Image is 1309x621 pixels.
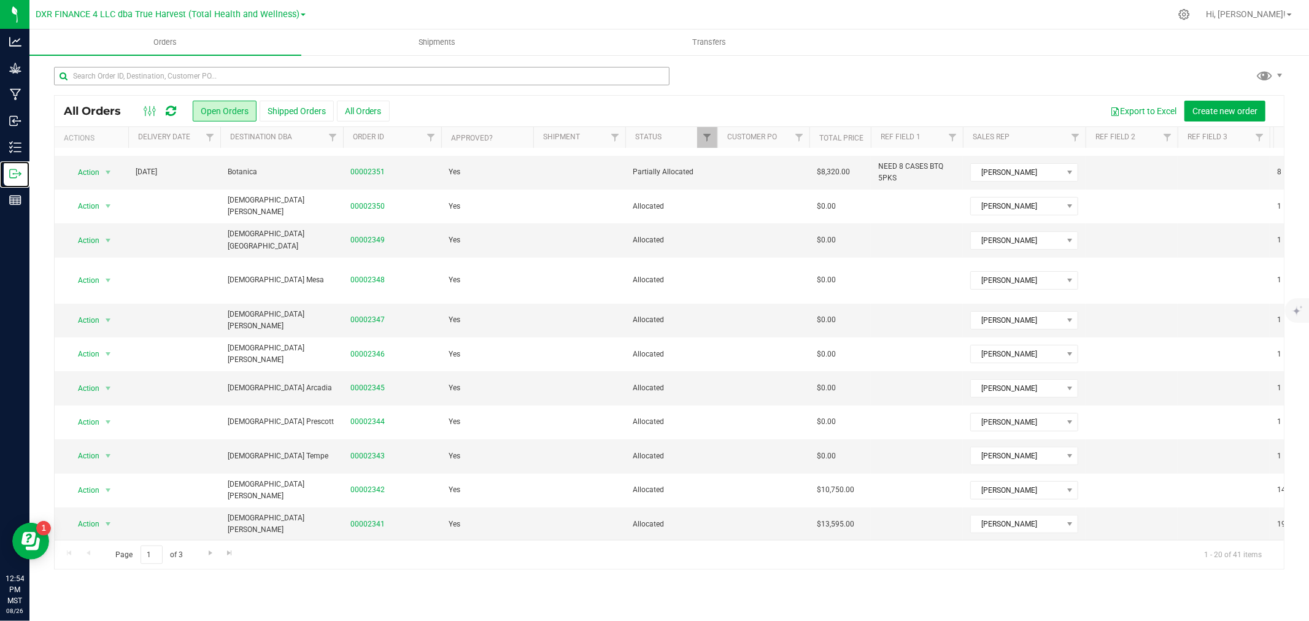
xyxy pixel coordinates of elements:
span: [PERSON_NAME] [971,232,1062,249]
span: $0.00 [817,201,836,212]
input: Search Order ID, Destination, Customer PO... [54,67,670,85]
span: 1 [1277,416,1281,428]
inline-svg: Outbound [9,168,21,180]
a: Go to the last page [221,546,239,562]
span: Allocated [633,484,710,496]
span: $0.00 [817,349,836,360]
span: $8,320.00 [817,166,850,178]
span: Botanica [228,166,336,178]
span: $0.00 [817,314,836,326]
span: [DEMOGRAPHIC_DATA][PERSON_NAME] [228,479,336,502]
span: 1 [1277,382,1281,394]
span: 8 [1277,166,1281,178]
span: Yes [449,274,460,286]
span: select [101,232,116,249]
a: Filter [1157,127,1178,148]
span: Orders [137,37,194,48]
span: Create new order [1192,106,1257,116]
span: Yes [449,349,460,360]
span: select [101,272,116,289]
span: 14 [1277,484,1286,496]
a: 00002348 [350,274,385,286]
span: 1 [1277,234,1281,246]
button: Shipped Orders [260,101,334,121]
span: [PERSON_NAME] [971,272,1062,289]
a: Ref Field 3 [1187,133,1227,141]
span: Allocated [633,450,710,462]
span: $0.00 [817,416,836,428]
span: select [101,482,116,499]
a: 00002342 [350,484,385,496]
span: select [101,198,116,215]
span: $13,595.00 [817,519,854,530]
span: 1 [1277,314,1281,326]
span: Action [67,414,100,431]
span: [PERSON_NAME] [971,380,1062,397]
span: select [101,345,116,363]
span: $0.00 [817,234,836,246]
p: 08/26 [6,606,24,615]
span: Allocated [633,201,710,212]
span: Transfers [676,37,743,48]
span: Action [67,164,100,181]
span: [PERSON_NAME] [971,164,1062,181]
span: Action [67,515,100,533]
a: 00002346 [350,349,385,360]
span: Page of 3 [105,546,193,565]
a: Shipments [301,29,573,55]
span: [DEMOGRAPHIC_DATA] Prescott [228,416,336,428]
span: [PERSON_NAME] [971,312,1062,329]
span: [DEMOGRAPHIC_DATA] Arcadia [228,382,336,394]
span: Shipments [403,37,473,48]
span: Action [67,380,100,397]
span: Action [67,198,100,215]
a: Filter [605,127,625,148]
span: Hi, [PERSON_NAME]! [1206,9,1286,19]
a: Filter [200,127,220,148]
span: Partially Allocated [633,166,710,178]
iframe: Resource center unread badge [36,521,51,536]
span: Allocated [633,314,710,326]
a: Shipment [543,133,580,141]
div: Manage settings [1176,9,1192,20]
a: 00002345 [350,382,385,394]
a: 00002347 [350,314,385,326]
span: [DATE] [136,166,157,178]
inline-svg: Inbound [9,115,21,127]
span: Yes [449,234,460,246]
span: [PERSON_NAME] [971,515,1062,533]
span: [DEMOGRAPHIC_DATA] [PERSON_NAME] [228,195,336,218]
span: 19 [1277,519,1286,530]
a: 00002343 [350,450,385,462]
span: $10,750.00 [817,484,854,496]
a: Filter [943,127,963,148]
span: Action [67,345,100,363]
span: [DEMOGRAPHIC_DATA] Tempe [228,450,336,462]
a: Go to the next page [201,546,219,562]
span: Yes [449,416,460,428]
inline-svg: Manufacturing [9,88,21,101]
span: [DEMOGRAPHIC_DATA][PERSON_NAME] [228,512,336,536]
span: select [101,380,116,397]
span: select [101,164,116,181]
a: Destination DBA [230,133,292,141]
span: Action [67,232,100,249]
a: 00002341 [350,519,385,530]
span: Action [67,482,100,499]
span: $0.00 [817,450,836,462]
span: NEED 8 CASES BTQ 5PKS [878,161,956,184]
span: Action [67,312,100,329]
a: Total Price [819,134,863,142]
span: select [101,515,116,533]
span: [DEMOGRAPHIC_DATA][PERSON_NAME] [228,342,336,366]
span: Yes [449,519,460,530]
span: DXR FINANCE 4 LLC dba True Harvest (Total Health and Wellness) [36,9,299,20]
span: [DEMOGRAPHIC_DATA][GEOGRAPHIC_DATA] [228,228,336,252]
inline-svg: Reports [9,194,21,206]
a: Filter [421,127,441,148]
span: [PERSON_NAME] [971,345,1062,363]
button: Create new order [1184,101,1265,121]
span: Allocated [633,349,710,360]
span: select [101,447,116,465]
